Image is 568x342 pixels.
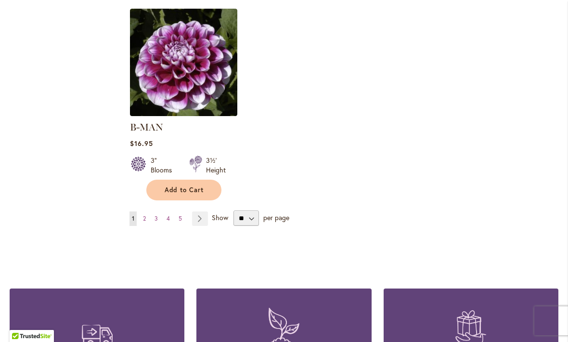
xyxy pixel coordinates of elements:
[164,211,172,226] a: 4
[132,215,134,222] span: 1
[206,156,226,175] div: 3½' Height
[141,211,148,226] a: 2
[155,215,158,222] span: 3
[130,139,153,148] span: $16.95
[263,213,289,222] span: per page
[152,211,160,226] a: 3
[212,213,228,222] span: Show
[165,186,204,194] span: Add to Cart
[130,109,237,118] a: B-MAN
[176,211,184,226] a: 5
[146,180,221,200] button: Add to Cart
[143,215,146,222] span: 2
[179,215,182,222] span: 5
[130,9,237,116] img: B-MAN
[7,308,34,335] iframe: Launch Accessibility Center
[130,121,163,133] a: B-MAN
[167,215,170,222] span: 4
[151,156,178,175] div: 3" Blooms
